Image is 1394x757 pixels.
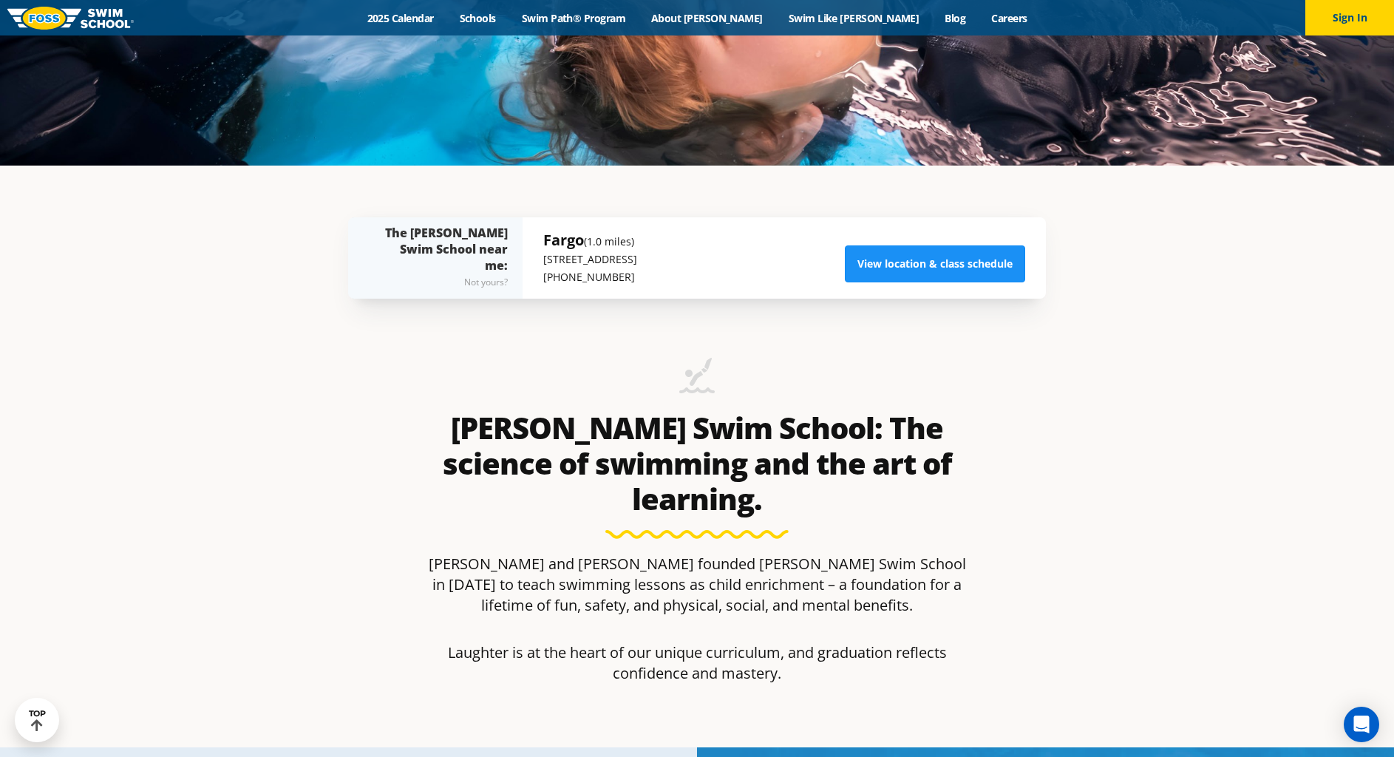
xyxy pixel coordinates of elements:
[354,11,446,25] a: 2025 Calendar
[7,7,134,30] img: FOSS Swim School Logo
[679,358,715,403] img: icon-swimming-diving-2.png
[584,234,634,248] small: (1.0 miles)
[775,11,932,25] a: Swim Like [PERSON_NAME]
[378,274,508,291] div: Not yours?
[1344,707,1379,742] div: Open Intercom Messenger
[845,245,1025,282] a: View location & class schedule
[932,11,979,25] a: Blog
[446,11,509,25] a: Schools
[378,225,508,291] div: The [PERSON_NAME] Swim School near me:
[639,11,776,25] a: About [PERSON_NAME]
[509,11,638,25] a: Swim Path® Program
[979,11,1040,25] a: Careers
[543,268,637,286] p: [PHONE_NUMBER]
[29,709,46,732] div: TOP
[543,230,637,251] h5: Fargo
[422,554,972,616] p: [PERSON_NAME] and [PERSON_NAME] founded [PERSON_NAME] Swim School in [DATE] to teach swimming les...
[543,251,637,268] p: [STREET_ADDRESS]
[422,642,972,684] p: Laughter is at the heart of our unique curriculum, and graduation reflects confidence and mastery.
[422,410,972,517] h2: [PERSON_NAME] Swim School: The science of swimming and the art of learning.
